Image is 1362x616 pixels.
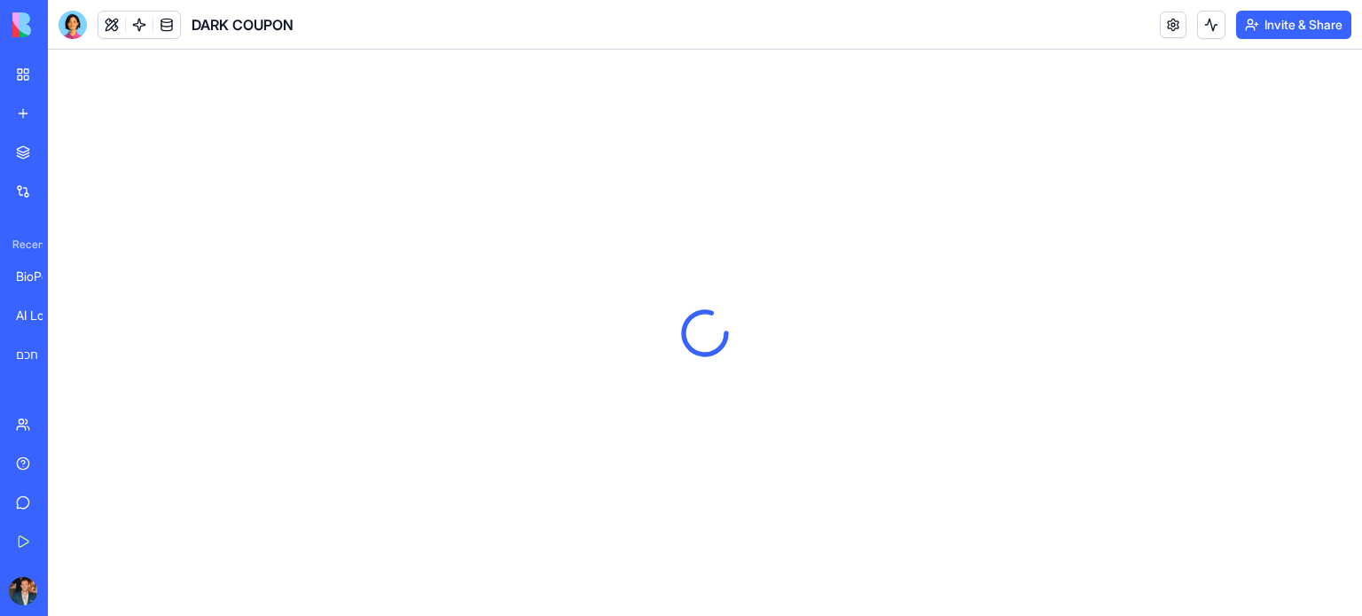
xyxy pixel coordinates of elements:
a: AI Logo Generator [5,298,76,333]
button: Invite & Share [1236,11,1351,39]
div: BioPet Product Scanner [16,268,66,285]
a: BioPet Product Scanner [5,259,76,294]
img: logo [12,12,122,37]
div: מחולל תיאורי מוצרים חכם [16,346,66,363]
img: ACg8ocKImB3NmhjzizlkhQX-yPY2fZynwA8pJER7EWVqjn6AvKs_a422YA=s96-c [9,577,37,605]
a: מחולל תיאורי מוצרים חכם [5,337,76,372]
div: AI Logo Generator [16,307,66,324]
span: Recent [5,238,43,252]
span: DARK COUPON [192,14,294,35]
